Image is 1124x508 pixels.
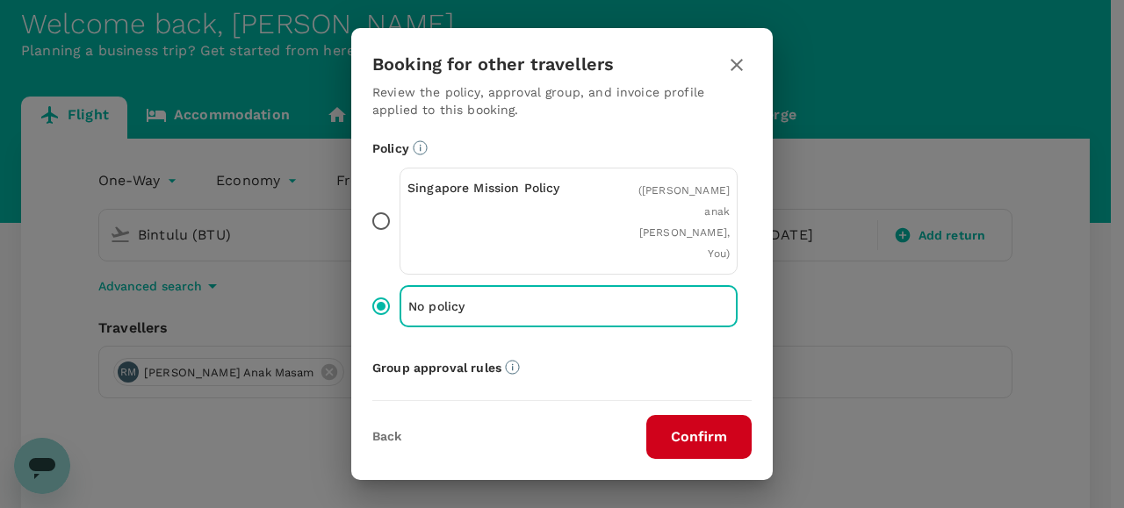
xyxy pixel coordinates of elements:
[646,415,752,459] button: Confirm
[372,430,401,444] button: Back
[407,179,569,197] p: Singapore Mission Policy
[372,54,614,75] h3: Booking for other travellers
[372,359,752,376] p: Group approval rules
[408,297,569,315] p: No policy
[505,360,520,375] svg: Default approvers or custom approval rules (if available) are based on the user group.
[372,140,752,157] p: Policy
[372,83,752,118] p: Review the policy, approval group, and invoice profile applied to this booking.
[413,140,428,155] svg: Booking restrictions are based on the selected travel policy.
[638,184,730,260] span: ( [PERSON_NAME] anak [PERSON_NAME], You )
